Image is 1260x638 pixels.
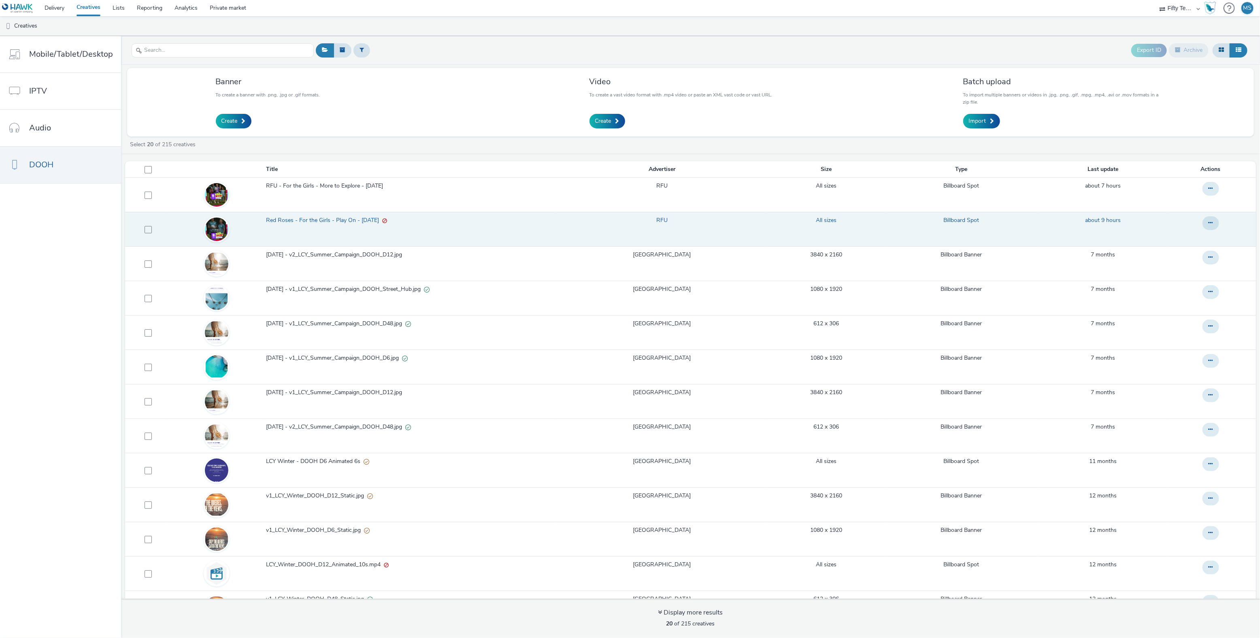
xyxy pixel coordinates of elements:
[941,423,982,431] a: Billboard Banner
[405,423,411,431] div: Valid
[633,388,691,397] a: [GEOGRAPHIC_DATA]
[810,285,842,293] a: 1080 x 1920
[595,117,611,125] span: Create
[266,320,405,328] span: [DATE] - v1_LCY_Summer_Campaign_DOOH_D48.jpg
[1091,423,1115,431] a: 8 January 2025, 11:13
[656,216,668,224] a: RFU
[205,450,228,491] img: b691170f-e4bc-4d74-a102-824cbbb79b7e.jpg
[205,390,228,413] img: 6da75613-f440-4d96-b643-7d37d49b6d0b.jpg
[969,117,986,125] span: Import
[816,457,836,465] a: All sizes
[266,285,424,293] span: [DATE] - v1_LCY_Summer_Campaign_DOOH_Street_Hub.jpg
[132,43,314,58] input: Search...
[1169,43,1209,57] button: Archive
[205,277,228,319] img: c933c27c-6026-4438-ab71-a038a6fe6b97.jpg
[266,285,556,297] a: [DATE] - v1_LCY_Summer_Campaign_DOOH_Street_Hub.jpgValid
[1085,182,1121,190] a: 18 August 2025, 11:16
[1091,251,1115,258] span: 7 months
[205,346,228,388] img: 8a9b5cf4-4312-4f54-ae1c-0b5a17f9568d.jpg
[1085,182,1121,190] span: about 7 hours
[1091,388,1115,397] div: 8 January 2025, 11:13
[402,354,408,363] div: Valid
[205,252,228,275] img: 3e44ce65-5031-447f-b659-fedb2425066f.jpg
[1213,43,1230,57] button: Grid
[666,620,715,627] span: of 215 creatives
[941,285,982,293] a: Billboard Banner
[941,492,982,500] a: Billboard Banner
[963,76,1166,87] h3: Batch upload
[658,608,723,617] div: Display more results
[633,595,691,603] a: [GEOGRAPHIC_DATA]
[941,526,982,534] a: Billboard Banner
[1091,251,1115,259] a: 8 January 2025, 11:13
[29,48,113,60] span: Mobile/Tablet/Desktop
[382,216,387,225] div: Invalid
[266,320,556,332] a: [DATE] - v1_LCY_Summer_Campaign_DOOH_D48.jpgValid
[216,91,320,98] p: To create a banner with .png, .jpg or .gif formats.
[1085,216,1121,224] a: 18 August 2025, 9:38
[216,114,251,128] a: Create
[266,595,556,607] a: v1_LCY_Winter_DOOH_D48_Static.jpgValid
[364,526,370,535] div: Partially valid
[944,561,979,569] a: Billboard Spot
[1091,388,1115,396] span: 7 months
[941,320,982,328] a: Billboard Banner
[221,117,238,125] span: Create
[1089,492,1117,500] a: 5 September 2024, 17:03
[384,561,389,569] div: Invalid
[266,182,556,194] a: RFU - For the Girls - More to Explore - [DATE]
[367,492,373,500] div: Partially valid
[266,388,556,401] a: [DATE] - v1_LCY_Summer_Campaign_DOOH_D12.jpg
[424,285,430,294] div: Valid
[205,519,228,560] img: 42ced3b9-b0e1-4ee8-8dbc-4b4753a477e3.jpg
[633,457,691,465] a: [GEOGRAPHIC_DATA]
[1089,526,1117,534] a: 5 September 2024, 17:03
[129,141,199,148] a: Select of 215 creatives
[941,388,982,397] a: Billboard Banner
[29,85,47,97] span: IPTV
[810,388,842,397] a: 3840 x 2160
[266,423,405,431] span: [DATE] - v2_LCY_Summer_Campaign_DOOH_D48.jpg
[1089,457,1117,465] a: 24 September 2024, 12:51
[1089,492,1117,499] span: 12 months
[205,424,228,448] img: dcc0b741-51c9-4c12-8f21-e670b37ab8bb.jpg
[885,161,1037,178] th: Type
[2,3,33,13] img: undefined Logo
[941,251,982,259] a: Billboard Banner
[1089,561,1117,569] a: 5 September 2024, 17:03
[205,596,228,620] img: ae4253d2-a7d4-417d-b51b-0f1ea2de496d.jpg
[1204,2,1216,15] div: Hawk Academy
[29,159,53,171] span: DOOH
[266,251,405,259] span: [DATE] - v2_LCY_Summer_Campaign_DOOH_D12.jpg
[944,457,979,465] a: Billboard Spot
[1089,526,1117,534] span: 12 months
[816,216,836,224] a: All sizes
[941,354,982,362] a: Billboard Banner
[1091,320,1115,327] span: 7 months
[810,251,842,259] a: 3840 x 2160
[266,182,386,190] span: RFU - For the Girls - More to Explore - [DATE]
[816,182,836,190] a: All sizes
[205,321,228,344] img: a7a1bf48-8866-4074-a77f-9329368dabd7.jpg
[1131,44,1167,57] button: Export ID
[767,161,885,178] th: Size
[944,182,979,190] a: Billboard Spot
[813,423,839,431] a: 612 x 306
[266,526,556,538] a: v1_LCY_Winter_DOOH_D6_Static.jpgPartially valid
[266,595,367,603] span: v1_LCY_Winter_DOOH_D48_Static.jpg
[633,285,691,293] a: [GEOGRAPHIC_DATA]
[963,91,1166,106] p: To import multiple banners or videos in .jpg, .png, .gif, .mpg, .mp4, .avi or .mov formats in a z...
[1091,285,1115,293] div: 8 January 2025, 11:13
[266,457,556,469] a: LCY Winter - DOOH D6 Animated 6sPartially valid
[147,141,153,148] strong: 20
[1089,561,1117,568] span: 12 months
[266,492,367,500] span: v1_LCY_Winter_DOOH_D12_Static.jpg
[941,595,982,603] a: Billboard Banner
[205,209,228,250] img: 66f1ea5d-d52a-456f-8622-899826661011.jpg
